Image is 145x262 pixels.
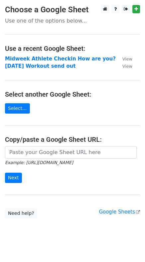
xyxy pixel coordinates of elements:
h4: Copy/paste a Google Sheet URL: [5,135,140,143]
a: Need help? [5,208,37,218]
small: View [122,64,132,69]
input: Paste your Google Sheet URL here [5,146,137,159]
a: View [116,56,132,62]
a: Google Sheets [99,209,140,215]
p: Use one of the options below... [5,17,140,24]
a: View [116,63,132,69]
a: Select... [5,103,30,114]
small: View [122,56,132,61]
h3: Choose a Google Sheet [5,5,140,15]
a: Midweek Athlete Checkin How are you? [5,56,116,62]
h4: Select another Google Sheet: [5,90,140,98]
h4: Use a recent Google Sheet: [5,44,140,52]
a: [DATE] Workout send out [5,63,76,69]
input: Next [5,173,22,183]
small: Example: [URL][DOMAIN_NAME] [5,160,73,165]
